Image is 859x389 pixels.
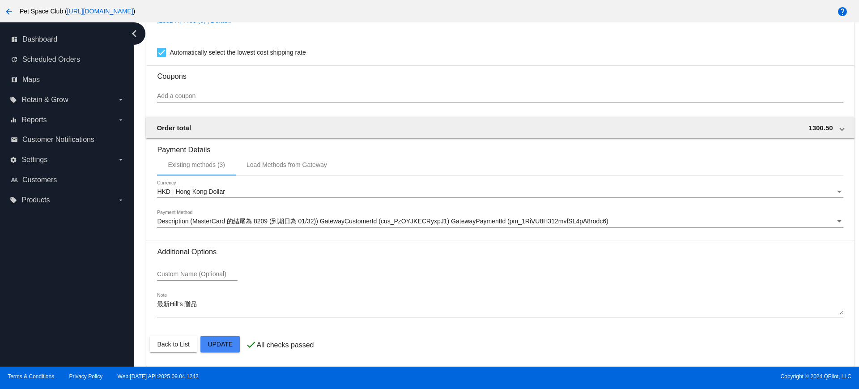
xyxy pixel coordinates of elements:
span: Retain & Grow [21,96,68,104]
a: email Customer Notifications [11,133,124,147]
button: Update [200,336,240,352]
span: Scheduled Orders [22,56,80,64]
button: Back to List [150,336,196,352]
i: settings [10,156,17,163]
i: arrow_drop_down [117,197,124,204]
a: [URL][DOMAIN_NAME] [67,8,133,15]
span: Reports [21,116,47,124]
mat-select: Payment Method [157,218,843,225]
mat-icon: check [246,339,256,350]
i: local_offer [10,197,17,204]
div: Load Methods from Gateway [247,161,327,168]
mat-select: Currency [157,188,843,196]
span: Products [21,196,50,204]
span: 1300.50 [808,124,833,132]
a: Privacy Policy [69,373,103,380]
a: people_outline Customers [11,173,124,187]
i: dashboard [11,36,18,43]
span: HKD | Hong Kong Dollar [157,188,225,195]
i: arrow_drop_down [117,116,124,124]
span: Update [208,341,233,348]
i: map [11,76,18,83]
span: Copyright © 2024 QPilot, LLC [437,373,851,380]
a: dashboard Dashboard [11,32,124,47]
span: Dashboard [22,35,57,43]
a: Terms & Conditions [8,373,54,380]
a: Web:[DATE] API:2025.09.04.1242 [118,373,199,380]
mat-icon: help [837,6,848,17]
span: Settings [21,156,47,164]
i: update [11,56,18,63]
span: Customer Notifications [22,136,94,144]
span: Maps [22,76,40,84]
span: Automatically select the lowest cost shipping rate [170,47,306,58]
i: arrow_drop_down [117,96,124,103]
a: map Maps [11,73,124,87]
input: Add a coupon [157,93,843,100]
h3: Additional Options [157,248,843,256]
mat-icon: arrow_back [4,6,14,17]
i: chevron_left [127,26,141,41]
span: Pet Space Club ( ) [20,8,135,15]
input: Custom Name (Optional) [157,271,238,278]
i: arrow_drop_down [117,156,124,163]
mat-expansion-panel-header: Order total 1300.50 [146,117,854,138]
span: Customers [22,176,57,184]
p: All checks passed [256,341,314,349]
span: Back to List [157,341,189,348]
i: equalizer [10,116,17,124]
h3: Coupons [157,65,843,81]
span: Description (MasterCard 的結尾為 8209 (到期日為 01/32)) GatewayCustomerId (cus_PzOYJKECRyxpJ1) GatewayPay... [157,218,608,225]
h3: Payment Details [157,139,843,154]
div: Existing methods (3) [168,161,225,168]
a: update Scheduled Orders [11,52,124,67]
i: local_offer [10,96,17,103]
i: email [11,136,18,143]
span: Order total [157,124,191,132]
i: people_outline [11,176,18,184]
